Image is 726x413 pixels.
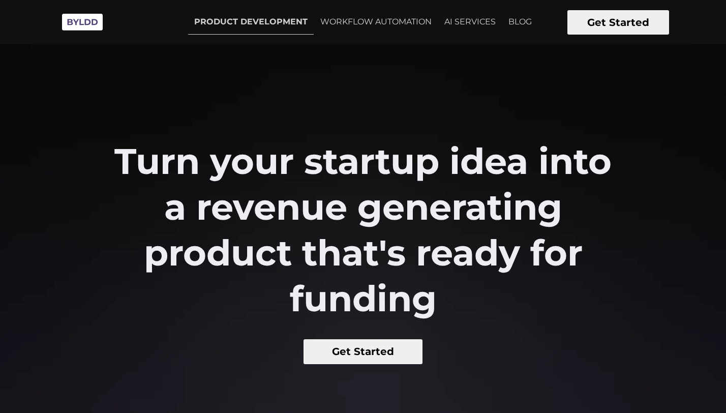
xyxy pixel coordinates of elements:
[314,9,438,35] a: WORKFLOW AUTOMATION
[188,9,314,35] a: PRODUCT DEVELOPMENT
[502,9,538,35] a: BLOG
[567,10,669,35] button: Get Started
[304,339,423,364] button: Get Started
[109,138,617,321] h2: Turn your startup idea into a revenue generating product that's ready for funding
[57,8,108,36] img: Byldd - Product Development Company
[438,9,502,35] a: AI SERVICES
